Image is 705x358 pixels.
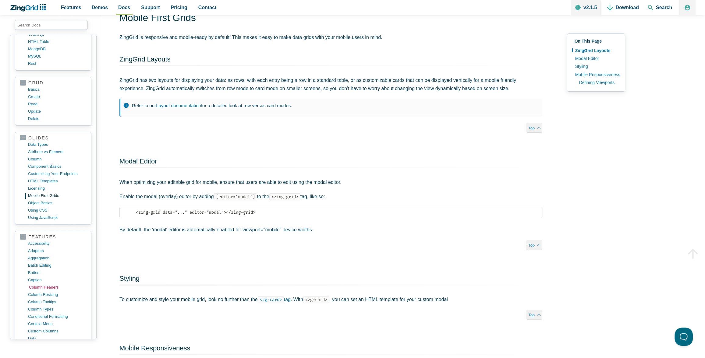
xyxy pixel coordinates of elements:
[28,60,86,67] a: rest
[28,298,86,306] a: column tooltips
[15,20,88,30] input: search input
[28,100,86,108] a: read
[576,79,620,86] a: Defining Viewports
[28,262,86,269] a: batch editing
[28,192,86,199] a: mobile first grids
[28,214,86,221] a: using JavaScript
[119,178,542,186] p: When optimizing your editable grid for mobile, ensure that users are able to edit using the modal...
[28,276,86,284] a: caption
[28,207,86,214] a: using CSS
[119,226,542,234] p: By default, the 'modal' editor is automatically enabled for viewport="mobile" device widths.
[119,76,542,93] p: ZingGrid has two layouts for displaying your data: as rows, with each entry being a row in a stan...
[61,3,81,12] span: Features
[10,4,49,12] a: ZingChart Logo. Click to return to the homepage
[28,328,86,335] a: custom columns
[28,269,86,276] a: button
[28,320,86,328] a: context menu
[29,284,87,291] a: column headers
[28,45,86,53] a: MongoDB
[28,335,86,342] a: data
[20,80,86,86] a: crud
[141,3,160,12] span: Support
[20,135,86,141] a: guides
[28,254,86,262] a: aggregation
[119,55,171,63] a: ZingGrid Layouts
[119,12,542,25] h1: Mobile First Grids
[269,193,300,200] code: <zing-grid>
[20,234,86,240] a: features
[28,93,86,100] a: create
[28,177,86,185] a: HTML templates
[28,108,86,115] a: update
[214,193,257,200] code: [editor="modal"]
[28,86,86,93] a: basics
[28,148,86,156] a: Attribute vs Element
[119,295,542,304] p: To customize and style your mobile grid, look no further than the . With , you can set an HTML te...
[119,344,190,352] a: Mobile Responsiveness
[675,328,693,346] iframe: Toggle Customer Support
[28,306,86,313] a: column types
[28,240,86,247] a: accessibility
[119,192,542,201] p: Enable the modal (overlay) editor by adding to the tag, like so:
[132,102,536,110] p: Refer to our for a detailed look at row versus card modes.
[28,199,86,207] a: object basics
[156,103,201,108] a: Layout documentation
[28,247,86,254] a: adapters
[28,313,86,320] a: conditional formatting
[572,71,620,79] a: Mobile Responsiveness
[28,163,86,170] a: component basics
[572,62,620,70] a: Styling
[28,141,86,148] a: data types
[92,3,108,12] span: Demos
[136,209,542,216] code: <zing-grid data="..." editor="modal"></zing-grid>
[198,3,217,12] span: Contact
[572,47,620,54] a: ZingGrid Layouts
[28,156,86,163] a: column
[28,170,86,177] a: customizing your endpoints
[28,115,86,122] a: delete
[119,33,542,41] p: ZingGrid is responsive and mobile-ready by default! This makes it easy to make data grids with yo...
[303,296,329,303] code: <zg-card>
[28,53,86,60] a: MySQL
[28,291,86,298] a: column resizing
[119,275,140,282] a: Styling
[572,54,620,62] a: Modal Editor
[28,38,86,45] a: HTML table
[28,185,86,192] a: licensing
[258,297,291,302] a: <zg-card>tag
[171,3,187,12] span: Pricing
[118,3,130,12] span: Docs
[258,296,284,303] code: <zg-card>
[119,157,157,165] a: Modal Editor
